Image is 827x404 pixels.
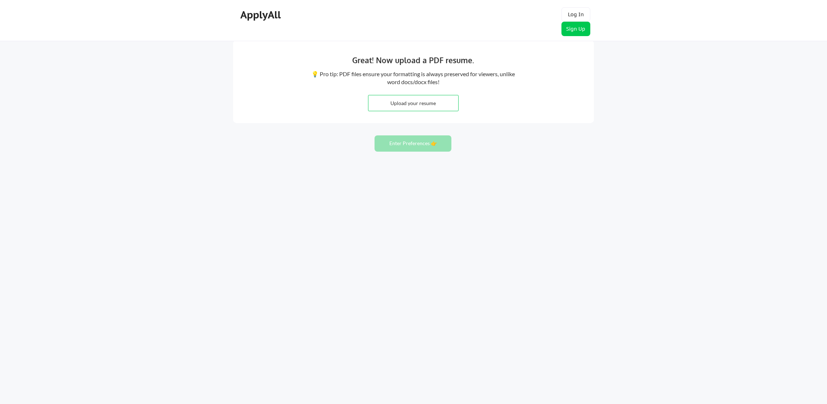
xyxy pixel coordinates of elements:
div: Great! Now upload a PDF resume. [303,55,523,66]
button: Enter Preferences 👉 [375,135,451,152]
button: Sign Up [561,22,590,36]
button: Log In [561,7,590,22]
div: 💡 Pro tip: PDF files ensure your formatting is always preserved for viewers, unlike word docs/doc... [311,70,516,86]
div: ApplyAll [240,9,283,21]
